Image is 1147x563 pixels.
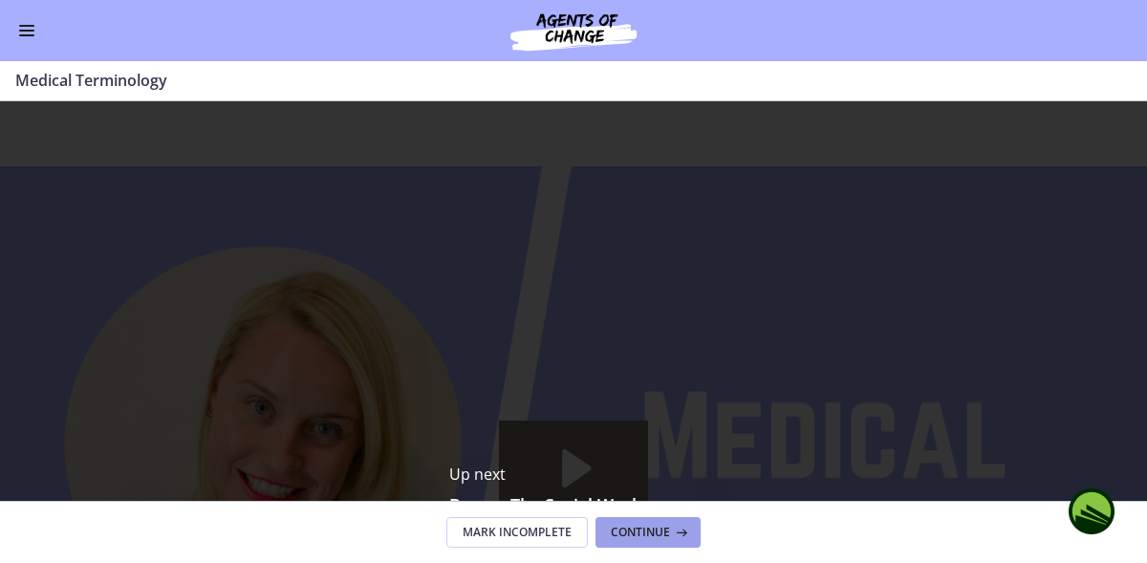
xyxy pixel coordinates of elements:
[15,19,38,42] button: Enable menu
[611,525,670,540] span: Continue
[15,69,1109,92] h3: Medical Terminology
[459,8,688,54] img: Agents of Change
[449,463,698,486] p: Up next
[595,517,701,548] button: Continue
[449,493,698,539] h3: Bonus: The Social Work Helping Process
[463,525,572,540] span: Mark Incomplete
[446,517,588,548] button: Mark Incomplete
[499,319,648,415] button: Play Video: cmiuhrk449ks72pssv3g.mp4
